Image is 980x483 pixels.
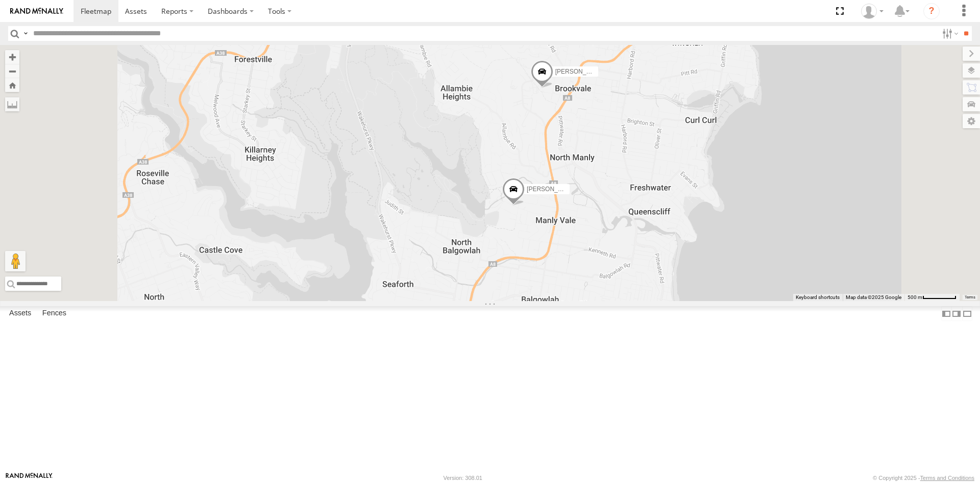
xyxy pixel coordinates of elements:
label: Hide Summary Table [962,306,972,321]
label: Map Settings [963,114,980,128]
label: Dock Summary Table to the Left [941,306,951,321]
label: Fences [37,307,71,321]
label: Search Query [21,26,30,41]
span: Map data ©2025 Google [846,294,901,300]
button: Zoom Home [5,78,19,92]
button: Keyboard shortcuts [796,294,840,301]
a: Visit our Website [6,473,53,483]
span: [PERSON_NAME] - FBU 10A [527,186,607,193]
div: © Copyright 2025 - [873,475,974,481]
div: Version: 308.01 [444,475,482,481]
a: Terms and Conditions [920,475,974,481]
label: Assets [4,307,36,321]
label: Measure [5,97,19,111]
span: 500 m [908,294,922,300]
button: Map scale: 500 m per 63 pixels [904,294,960,301]
i: ? [923,3,940,19]
span: [PERSON_NAME] - EJV 51E [555,68,635,75]
div: Daniel Hayman [857,4,887,19]
button: Zoom out [5,64,19,78]
label: Search Filter Options [938,26,960,41]
button: Drag Pegman onto the map to open Street View [5,251,26,271]
img: rand-logo.svg [10,8,63,15]
label: Dock Summary Table to the Right [951,306,962,321]
a: Terms (opens in new tab) [965,295,975,300]
button: Zoom in [5,50,19,64]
